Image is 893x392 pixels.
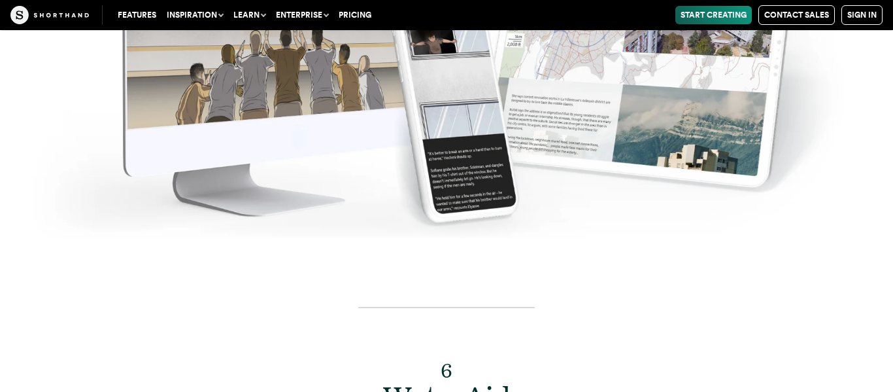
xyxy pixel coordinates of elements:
[441,358,452,382] sub: 6
[10,6,89,24] img: The Craft
[228,6,271,24] button: Learn
[161,6,228,24] button: Inspiration
[758,5,835,25] a: Contact Sales
[675,6,752,24] a: Start Creating
[112,6,161,24] a: Features
[271,6,333,24] button: Enterprise
[333,6,377,24] a: Pricing
[841,5,883,25] a: Sign in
